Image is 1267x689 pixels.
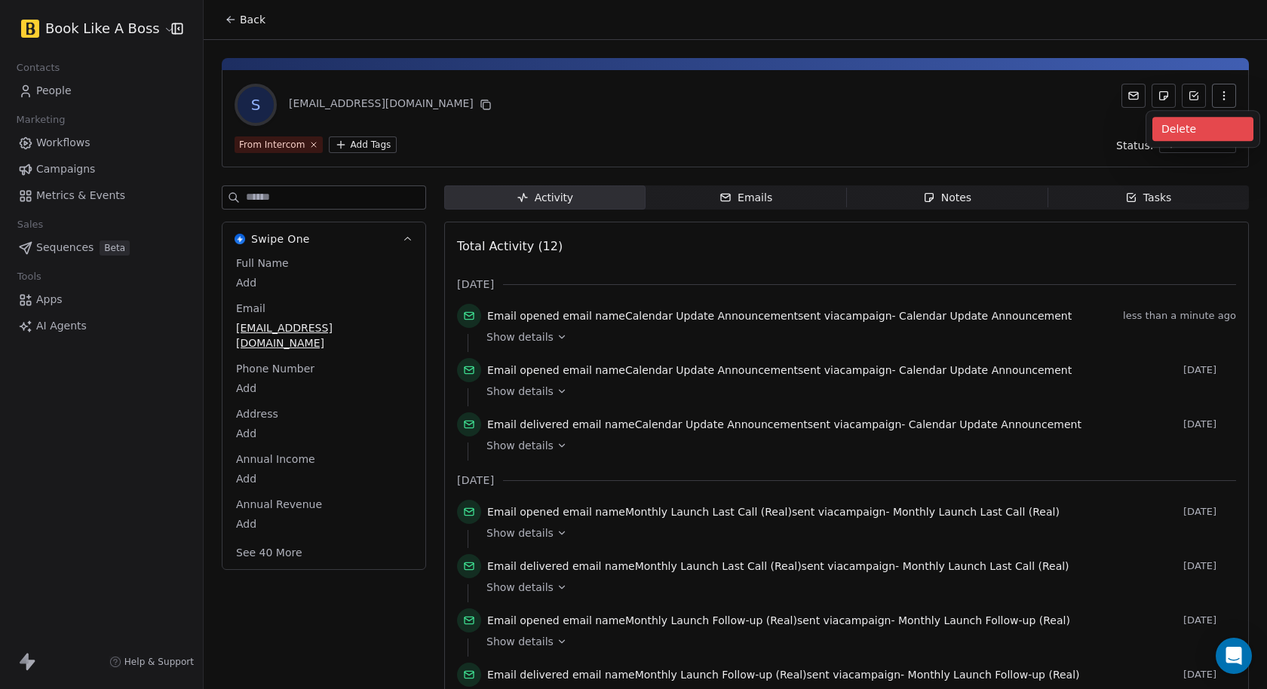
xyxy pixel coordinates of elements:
span: [EMAIL_ADDRESS][DOMAIN_NAME] [236,320,412,351]
span: Show details [486,634,554,649]
span: Metrics & Events [36,188,125,204]
span: Calendar Update Announcement [625,364,798,376]
span: People [36,83,72,99]
span: Phone Number [233,361,318,376]
span: Email delivered [487,669,569,681]
span: Annual Revenue [233,497,325,512]
span: [DATE] [457,277,494,292]
span: Email delivered [487,560,569,572]
span: Beta [100,240,130,256]
a: Show details [486,634,1226,649]
a: Apps [12,287,191,312]
span: email name sent via campaign - [487,308,1072,323]
img: in-Profile_black_on_yellow.jpg [21,20,39,38]
span: Add [236,471,412,486]
span: Contacts [10,57,66,79]
span: Add [236,381,412,396]
span: Show details [486,525,554,540]
span: Total Activity (12) [457,239,563,253]
span: Show details [486,438,554,453]
span: Back [240,12,265,27]
div: Notes [923,190,971,206]
span: Annual Income [233,452,318,467]
button: Add Tags [329,136,397,153]
a: AI Agents [12,314,191,338]
span: Monthly Launch Follow-up (Real) [908,669,1080,681]
span: Apps [36,292,63,308]
span: Monthly Launch Follow-up (Real) [625,614,797,626]
div: Delete [1152,117,1253,141]
a: Metrics & Events [12,183,191,208]
div: Emails [719,190,772,206]
span: Email delivered [487,418,569,430]
span: email name sent via campaign - [487,417,1081,432]
span: Email opened [487,506,560,518]
span: Monthly Launch Last Call (Real) [635,560,802,572]
span: Tools [11,265,48,288]
span: Email opened [487,364,560,376]
span: Calendar Update Announcement [909,418,1081,430]
span: Calendar Update Announcement [625,310,798,322]
div: From Intercom [239,138,305,152]
span: Email opened [487,614,560,626]
span: Swipe One [251,231,310,247]
span: [DATE] [1183,418,1236,430]
a: Help & Support [109,656,194,668]
div: [EMAIL_ADDRESS][DOMAIN_NAME] [289,96,495,114]
button: See 40 More [227,539,311,566]
span: email name sent via campaign - [487,559,1069,574]
span: Sequences [36,240,94,256]
span: Status: [1116,138,1153,153]
span: Book Like A Boss [45,19,160,38]
span: Calendar Update Announcement [899,364,1072,376]
a: Show details [486,525,1226,540]
a: Show details [486,580,1226,595]
button: Swipe OneSwipe One [222,222,425,256]
div: Swipe OneSwipe One [222,256,425,569]
a: Campaigns [12,157,191,182]
span: Show details [486,329,554,344]
span: AI Agents [36,318,87,334]
span: email name sent via campaign - [487,504,1060,519]
span: [DATE] [1183,560,1236,572]
span: Monthly Launch Last Call (Real) [893,506,1060,518]
div: Open Intercom Messenger [1216,638,1252,674]
span: Monthly Launch Follow-up (Real) [898,614,1070,626]
span: Marketing [10,109,72,131]
span: Email [233,301,268,316]
a: Show details [486,329,1226,344]
span: Show details [486,580,554,595]
span: Address [233,406,281,421]
span: Add [236,426,412,441]
span: Monthly Launch Follow-up (Real) [635,669,807,681]
span: Monthly Launch Last Call (Real) [903,560,1069,572]
span: S [238,87,274,123]
span: Show details [486,384,554,399]
span: Calendar Update Announcement [635,418,808,430]
span: Calendar Update Announcement [899,310,1072,322]
button: Book Like A Boss [18,16,161,41]
div: Tasks [1125,190,1172,206]
span: Add [236,516,412,531]
span: Sales [11,213,50,236]
a: People [12,78,191,103]
a: Workflows [12,130,191,155]
span: [DATE] [1183,614,1236,626]
span: Add [236,275,412,290]
span: email name sent via campaign - [487,363,1072,378]
span: [DATE] [1183,506,1236,518]
span: Email opened [487,310,560,322]
span: [DATE] [1183,364,1236,376]
button: Back [216,6,275,33]
span: Full Name [233,256,292,271]
span: email name sent via campaign - [487,613,1070,628]
span: Workflows [36,135,90,151]
a: SequencesBeta [12,235,191,260]
span: Help & Support [124,656,194,668]
span: [DATE] [457,473,494,488]
span: less than a minute ago [1123,310,1236,322]
span: email name sent via campaign - [487,667,1080,682]
a: Show details [486,438,1226,453]
span: [DATE] [1183,669,1236,681]
span: Monthly Launch Last Call (Real) [625,506,792,518]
